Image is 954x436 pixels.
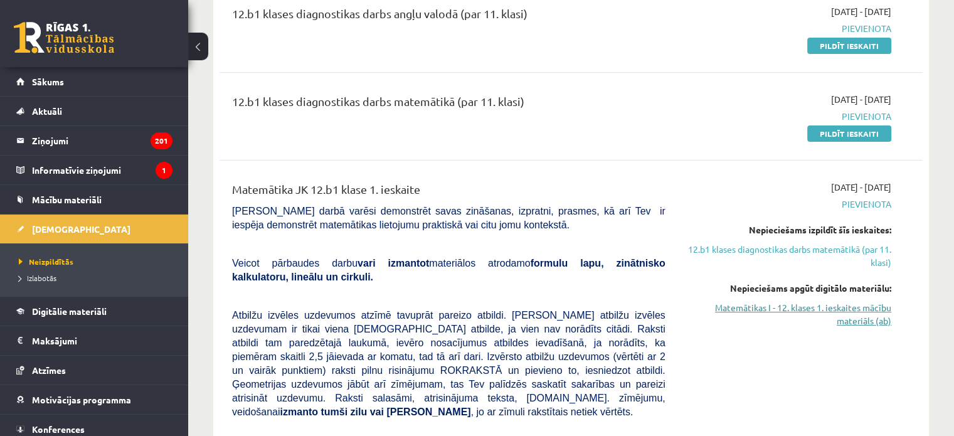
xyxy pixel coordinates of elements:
span: Pievienota [684,22,891,35]
a: Pildīt ieskaiti [807,125,891,142]
a: Ziņojumi201 [16,126,172,155]
legend: Maksājumi [32,326,172,355]
span: Sākums [32,76,64,87]
a: Mācību materiāli [16,185,172,214]
a: Neizpildītās [19,256,176,267]
span: [DATE] - [DATE] [831,181,891,194]
span: [DEMOGRAPHIC_DATA] [32,223,130,235]
b: formulu lapu, zinātnisko kalkulatoru, lineālu un cirkuli. [232,258,665,282]
i: 201 [151,132,172,149]
a: Pildīt ieskaiti [807,38,891,54]
span: Neizpildītās [19,257,73,267]
a: Izlabotās [19,272,176,284]
span: Atzīmes [32,364,66,376]
span: Pievienota [684,198,891,211]
a: Rīgas 1. Tālmācības vidusskola [14,22,114,53]
div: Nepieciešams izpildīt šīs ieskaites: [684,223,891,237]
a: Digitālie materiāli [16,297,172,326]
a: Motivācijas programma [16,385,172,414]
span: Izlabotās [19,273,56,283]
a: Sākums [16,67,172,96]
span: Konferences [32,423,85,435]
b: izmanto [280,407,318,417]
b: vari izmantot [358,258,429,269]
div: Matemātika JK 12.b1 klase 1. ieskaite [232,181,665,204]
span: Pievienota [684,110,891,123]
a: Matemātikas I - 12. klases 1. ieskaites mācību materiāls (ab) [684,301,891,327]
span: Veicot pārbaudes darbu materiālos atrodamo [232,258,665,282]
a: Maksājumi [16,326,172,355]
span: Atbilžu izvēles uzdevumos atzīmē tavuprāt pareizo atbildi. [PERSON_NAME] atbilžu izvēles uzdevuma... [232,310,665,417]
legend: Ziņojumi [32,126,172,155]
span: Mācību materiāli [32,194,102,205]
div: Nepieciešams apgūt digitālo materiālu: [684,282,891,295]
div: 12.b1 klases diagnostikas darbs matemātikā (par 11. klasi) [232,93,665,116]
span: [PERSON_NAME] darbā varēsi demonstrēt savas zināšanas, izpratni, prasmes, kā arī Tev ir iespēja d... [232,206,665,230]
a: Aktuāli [16,97,172,125]
span: Aktuāli [32,105,62,117]
span: [DATE] - [DATE] [831,5,891,18]
a: Informatīvie ziņojumi1 [16,156,172,184]
b: tumši zilu vai [PERSON_NAME] [321,407,470,417]
span: [DATE] - [DATE] [831,93,891,106]
span: Digitālie materiāli [32,306,107,317]
a: Atzīmes [16,356,172,385]
span: Motivācijas programma [32,394,131,405]
i: 1 [156,162,172,179]
a: [DEMOGRAPHIC_DATA] [16,215,172,243]
legend: Informatīvie ziņojumi [32,156,172,184]
div: 12.b1 klases diagnostikas darbs angļu valodā (par 11. klasi) [232,5,665,28]
a: 12.b1 klases diagnostikas darbs matemātikā (par 11. klasi) [684,243,891,269]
